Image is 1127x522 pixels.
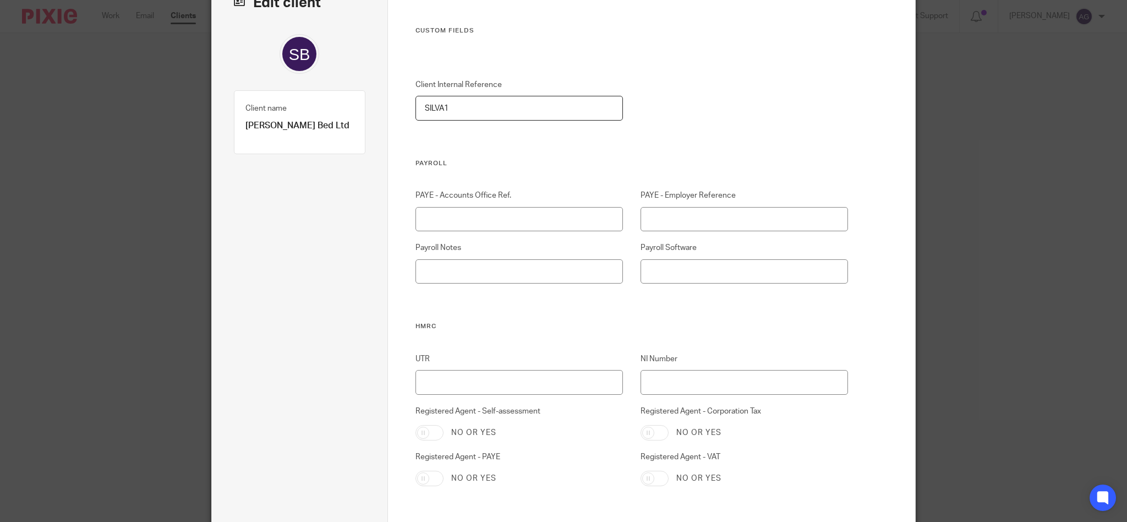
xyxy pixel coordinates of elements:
[676,473,721,484] label: No or yes
[415,26,849,35] h3: Custom fields
[641,354,849,365] label: NI Number
[641,406,849,417] label: Registered Agent - Corporation Tax
[641,452,849,463] label: Registered Agent - VAT
[415,322,849,331] h3: HMRC
[415,190,623,201] label: PAYE - Accounts Office Ref.
[245,103,287,114] label: Client name
[415,452,623,463] label: Registered Agent - PAYE
[415,159,849,168] h3: Payroll
[676,427,721,438] label: No or yes
[245,120,354,132] p: [PERSON_NAME] Bed Ltd
[451,473,496,484] label: No or yes
[280,34,319,74] img: svg%3E
[415,354,623,365] label: UTR
[451,427,496,438] label: No or yes
[415,242,623,253] label: Payroll Notes
[641,190,849,201] label: PAYE - Employer Reference
[415,406,623,417] label: Registered Agent - Self-assessment
[641,242,849,253] label: Payroll Software
[415,79,623,90] label: Client Internal Reference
